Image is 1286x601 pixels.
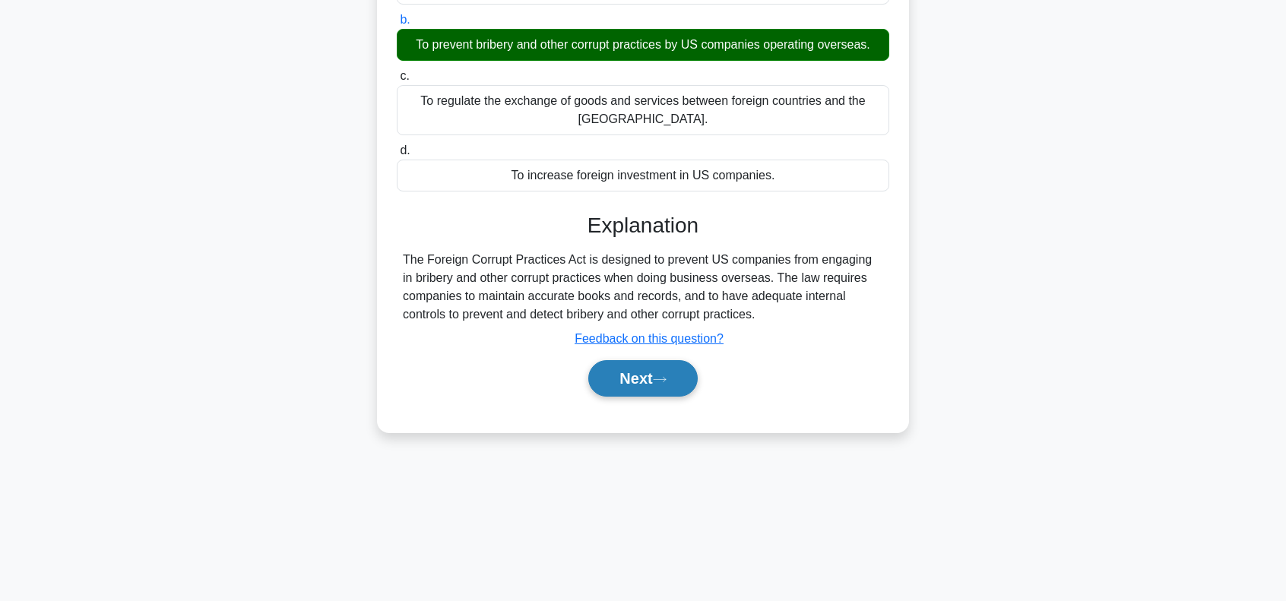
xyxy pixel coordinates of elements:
[588,360,697,397] button: Next
[397,85,889,135] div: To regulate the exchange of goods and services between foreign countries and the [GEOGRAPHIC_DATA].
[400,13,410,26] span: b.
[575,332,724,345] a: Feedback on this question?
[400,69,409,82] span: c.
[406,213,880,239] h3: Explanation
[403,251,883,324] div: The Foreign Corrupt Practices Act is designed to prevent US companies from engaging in bribery an...
[400,144,410,157] span: d.
[397,160,889,191] div: To increase foreign investment in US companies.
[397,29,889,61] div: To prevent bribery and other corrupt practices by US companies operating overseas.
